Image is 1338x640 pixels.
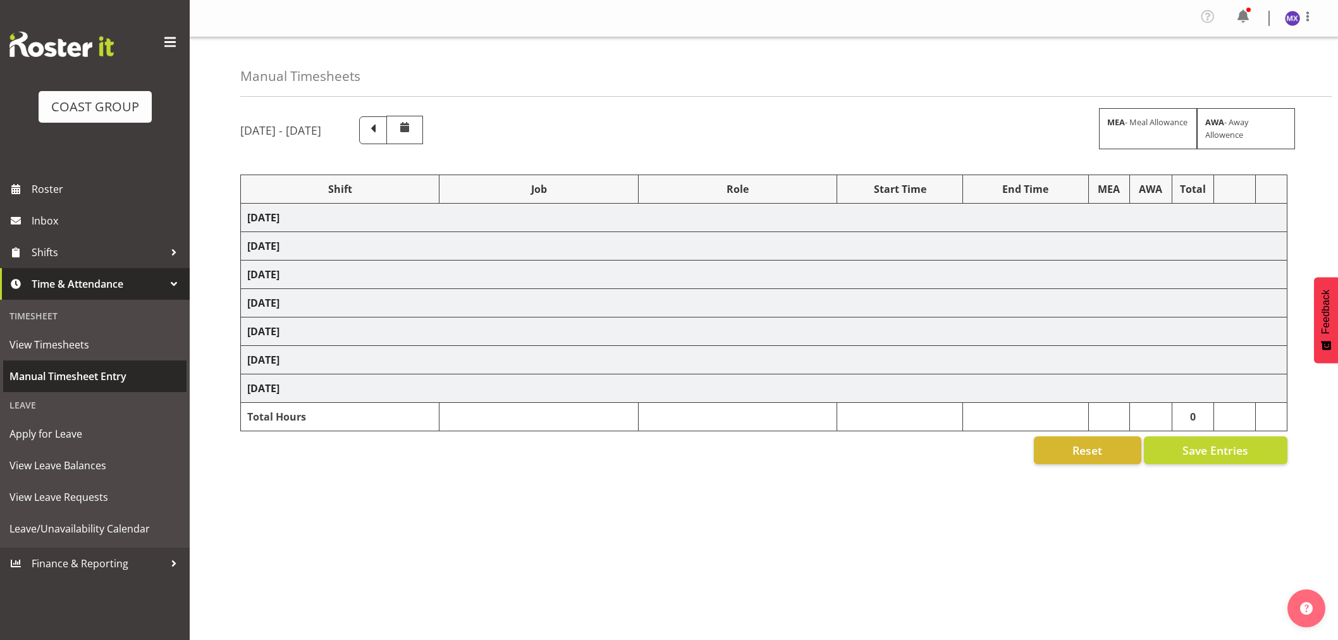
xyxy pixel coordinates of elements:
[1099,108,1197,149] div: - Meal Allowance
[241,403,439,431] td: Total Hours
[9,456,180,475] span: View Leave Balances
[446,182,631,197] div: Job
[9,488,180,507] span: View Leave Requests
[32,243,164,262] span: Shifts
[645,182,830,197] div: Role
[1095,182,1123,197] div: MEA
[1136,182,1165,197] div: AWA
[3,329,187,360] a: View Timesheets
[240,123,321,137] h5: [DATE] - [DATE]
[1182,442,1248,458] span: Save Entries
[241,204,1287,232] td: [DATE]
[3,360,187,392] a: Manual Timesheet Entry
[1179,182,1207,197] div: Total
[241,374,1287,403] td: [DATE]
[969,182,1082,197] div: End Time
[32,180,183,199] span: Roster
[9,519,180,538] span: Leave/Unavailability Calendar
[9,335,180,354] span: View Timesheets
[32,554,164,573] span: Finance & Reporting
[51,97,139,116] div: COAST GROUP
[1314,277,1338,363] button: Feedback - Show survey
[844,182,956,197] div: Start Time
[3,303,187,329] div: Timesheet
[1107,116,1125,128] strong: MEA
[32,211,183,230] span: Inbox
[9,32,114,57] img: Rosterit website logo
[247,182,433,197] div: Shift
[1172,403,1213,431] td: 0
[9,367,180,386] span: Manual Timesheet Entry
[1197,108,1295,149] div: - Away Allowence
[3,513,187,545] a: Leave/Unavailability Calendar
[32,274,164,293] span: Time & Attendance
[241,289,1287,317] td: [DATE]
[241,346,1287,374] td: [DATE]
[240,69,360,83] h4: Manual Timesheets
[241,232,1287,261] td: [DATE]
[241,317,1287,346] td: [DATE]
[1034,436,1141,464] button: Reset
[1285,11,1300,26] img: michelle-xiang8229.jpg
[241,261,1287,289] td: [DATE]
[3,418,187,450] a: Apply for Leave
[3,392,187,418] div: Leave
[9,424,180,443] span: Apply for Leave
[1320,290,1332,334] span: Feedback
[3,481,187,513] a: View Leave Requests
[3,450,187,481] a: View Leave Balances
[1205,116,1224,128] strong: AWA
[1072,442,1102,458] span: Reset
[1144,436,1287,464] button: Save Entries
[1300,602,1313,615] img: help-xxl-2.png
